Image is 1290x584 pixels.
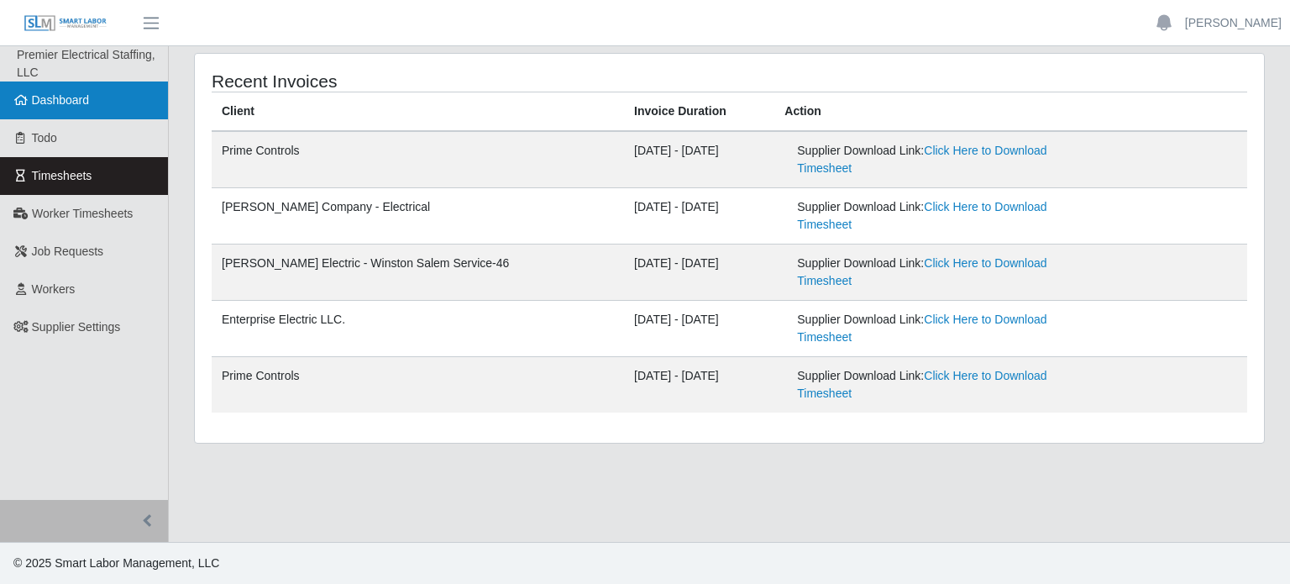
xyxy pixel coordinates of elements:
h4: Recent Invoices [212,71,628,92]
td: [DATE] - [DATE] [624,245,774,301]
td: [DATE] - [DATE] [624,188,774,245]
img: SLM Logo [24,14,107,33]
th: Action [774,92,1247,132]
div: Supplier Download Link: [797,255,1073,290]
span: Todo [32,131,57,145]
span: Timesheets [32,169,92,182]
div: Supplier Download Link: [797,198,1073,234]
a: [PERSON_NAME] [1185,14,1282,32]
td: Prime Controls [212,357,624,413]
span: Worker Timesheets [32,207,133,220]
td: [DATE] - [DATE] [624,357,774,413]
div: Supplier Download Link: [797,311,1073,346]
span: © 2025 Smart Labor Management, LLC [13,556,219,570]
td: [DATE] - [DATE] [624,131,774,188]
th: Invoice Duration [624,92,774,132]
td: [PERSON_NAME] Electric - Winston Salem Service-46 [212,245,624,301]
span: Job Requests [32,245,104,258]
div: Supplier Download Link: [797,142,1073,177]
span: Supplier Settings [32,320,121,334]
td: [DATE] - [DATE] [624,301,774,357]
td: Prime Controls [212,131,624,188]
span: Dashboard [32,93,90,107]
span: Premier Electrical Staffing, LLC [17,48,155,79]
div: Supplier Download Link: [797,367,1073,402]
span: Workers [32,282,76,296]
th: Client [212,92,624,132]
td: Enterprise Electric LLC. [212,301,624,357]
td: [PERSON_NAME] Company - Electrical [212,188,624,245]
